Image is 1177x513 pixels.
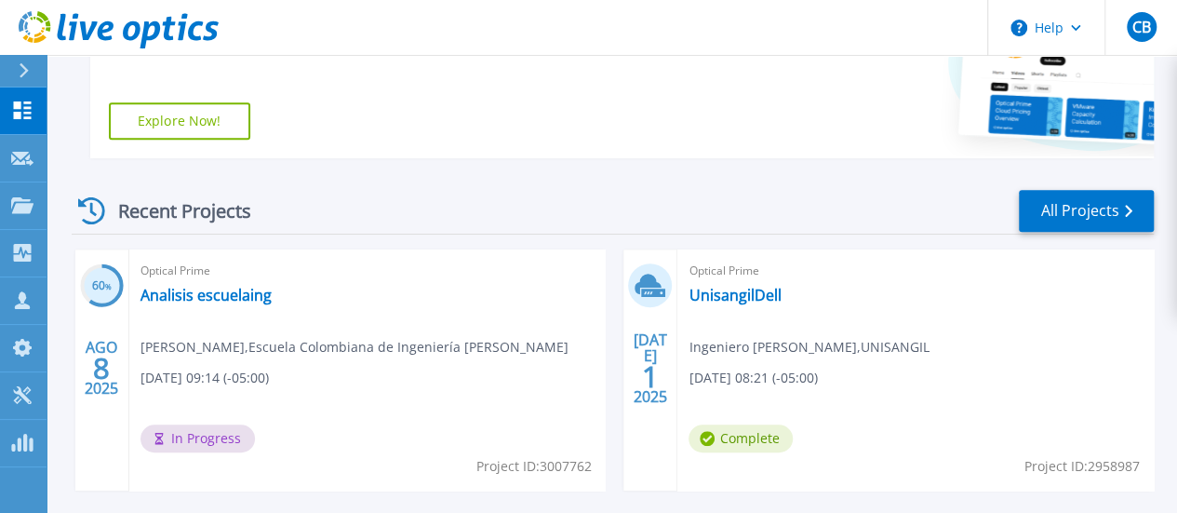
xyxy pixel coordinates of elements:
span: [PERSON_NAME] , Escuela Colombiana de Ingeniería [PERSON_NAME] [140,337,568,358]
a: Analisis escuelaing [140,286,272,304]
span: 8 [93,360,110,376]
span: % [105,281,112,291]
a: UnisangilDell [689,286,781,304]
a: Explore Now! [109,102,250,140]
span: Complete [689,425,793,452]
span: Project ID: 2958987 [1024,456,1140,477]
div: Recent Projects [72,188,276,234]
span: In Progress [140,425,255,452]
a: All Projects [1019,190,1154,232]
div: AGO 2025 [84,334,119,402]
span: Optical Prime [140,261,595,281]
div: [DATE] 2025 [633,334,668,402]
span: Optical Prime [689,261,1143,281]
span: CB [1131,20,1150,34]
span: Project ID: 3007762 [475,456,591,477]
span: Ingeniero [PERSON_NAME] , UNISANGIL [689,337,929,358]
span: [DATE] 09:14 (-05:00) [140,368,269,388]
span: [DATE] 08:21 (-05:00) [689,368,817,388]
h3: 60 [80,276,124,297]
span: 1 [642,369,659,385]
